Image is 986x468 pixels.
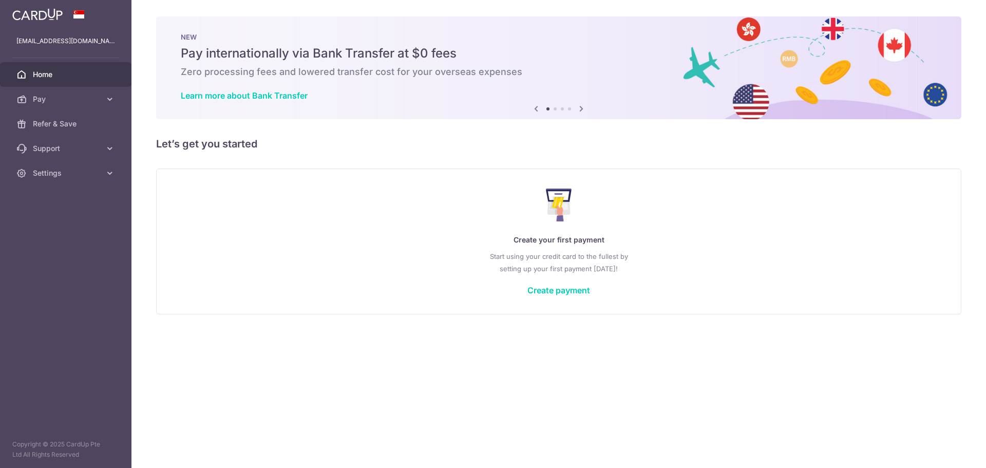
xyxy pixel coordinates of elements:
span: Support [33,143,101,154]
img: Make Payment [546,189,572,221]
p: NEW [181,33,937,41]
span: Pay [33,94,101,104]
a: Create payment [527,285,590,295]
h5: Let’s get you started [156,136,961,152]
span: Home [33,69,101,80]
h5: Pay internationally via Bank Transfer at $0 fees [181,45,937,62]
iframe: Opens a widget where you can find more information [920,437,976,463]
span: Refer & Save [33,119,101,129]
img: Bank transfer banner [156,16,961,119]
img: CardUp [12,8,63,21]
span: Settings [33,168,101,178]
p: Create your first payment [177,234,940,246]
p: Start using your credit card to the fullest by setting up your first payment [DATE]! [177,250,940,275]
p: [EMAIL_ADDRESS][DOMAIN_NAME] [16,36,115,46]
a: Learn more about Bank Transfer [181,90,308,101]
h6: Zero processing fees and lowered transfer cost for your overseas expenses [181,66,937,78]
